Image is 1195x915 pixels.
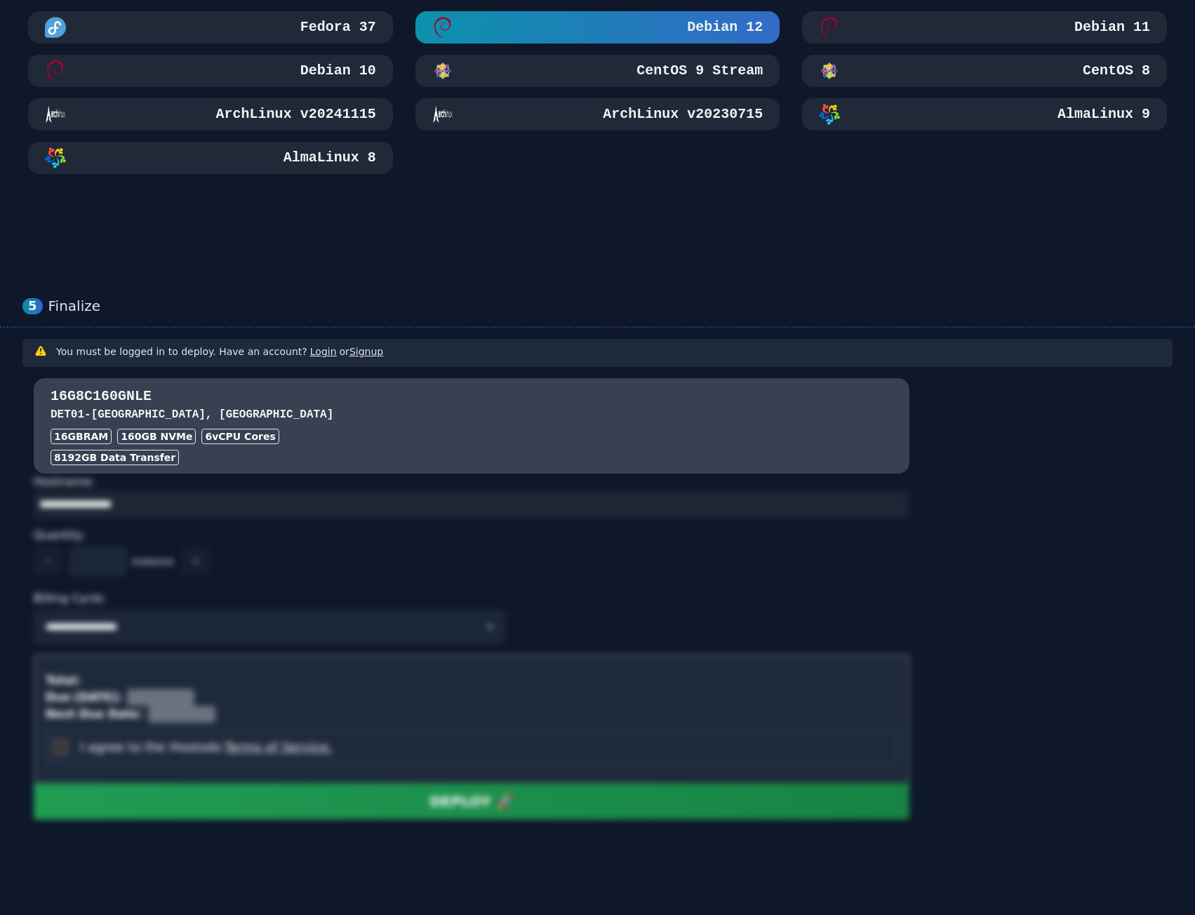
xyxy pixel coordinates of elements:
button: CentOS 8CentOS 8 [802,55,1167,87]
h3: Fedora 37 [298,18,376,37]
h3: ArchLinux v20241115 [213,105,376,124]
img: Debian 12 [432,17,453,38]
div: Hostname: [34,474,909,519]
h3: ArchLinux v20230715 [600,105,763,124]
h3: CentOS 8 [1080,61,1150,81]
img: CentOS 8 [819,60,840,81]
div: Total: [46,672,81,689]
a: Terms of Service. [222,740,333,754]
button: Fedora 37Fedora 37 [28,11,393,44]
div: Due [DATE]: [46,689,121,706]
img: Debian 10 [45,60,66,81]
img: CentOS 9 Stream [432,60,453,81]
label: I agree to the Hostodo [80,737,333,757]
span: instance [132,554,173,568]
div: 160 GB NVMe [117,429,196,444]
img: ArchLinux v20241115 [45,104,66,125]
button: ArchLinux v20241115ArchLinux v20241115 [28,98,393,131]
button: Debian 10Debian 10 [28,55,393,87]
div: Finalize [48,298,1173,315]
a: Login [310,346,337,357]
h3: 16G8C160GNLE [51,387,893,406]
div: Next Due Date: [46,706,142,723]
div: 6 vCPU Cores [201,429,279,444]
button: DEPLOY 🚀 [34,783,909,820]
button: Debian 11Debian 11 [802,11,1167,44]
img: Fedora 37 [45,17,66,38]
h3: AlmaLinux 8 [281,148,376,168]
img: Debian 11 [819,17,840,38]
button: I agree to the Hostodo [222,737,333,757]
div: Quantity: [34,524,909,547]
div: Billing Cycle: [34,587,909,610]
button: AlmaLinux 9AlmaLinux 9 [802,98,1167,131]
h3: You must be logged in to deploy. Have an account? or [56,345,383,359]
button: AlmaLinux 8AlmaLinux 8 [28,142,393,174]
button: ArchLinux v20230715ArchLinux v20230715 [415,98,780,131]
a: Signup [349,346,383,357]
h3: Debian 10 [298,61,376,81]
h3: Debian 12 [684,18,763,37]
button: CentOS 9 StreamCentOS 9 Stream [415,55,780,87]
h3: DET01 - [GEOGRAPHIC_DATA], [GEOGRAPHIC_DATA] [51,406,893,423]
div: 8192 GB Data Transfer [51,450,179,465]
img: AlmaLinux 8 [45,147,66,168]
img: AlmaLinux 9 [819,104,840,125]
img: ArchLinux v20230715 [432,104,453,125]
button: Debian 12Debian 12 [415,11,780,44]
div: 5 [22,298,43,314]
h3: Debian 11 [1072,18,1150,37]
h3: CentOS 9 Stream [634,61,763,81]
div: 16GB RAM [51,429,112,444]
div: DEPLOY 🚀 [429,792,514,811]
h3: AlmaLinux 9 [1055,105,1150,124]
